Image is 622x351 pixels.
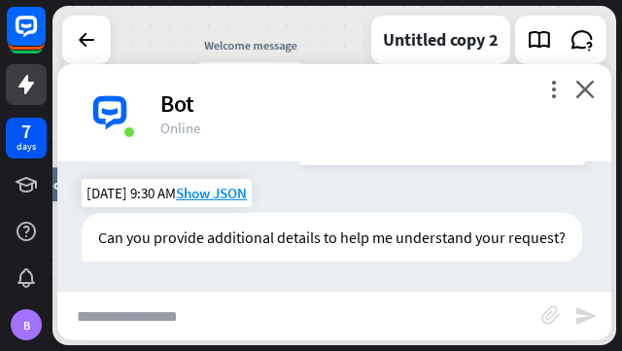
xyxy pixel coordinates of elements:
[160,88,588,119] div: Bot
[16,8,74,66] button: Open LiveChat chat widget
[21,123,31,140] div: 7
[82,213,582,262] div: Can you provide additional details to help me understand your request?
[541,305,561,325] i: block_attachment
[160,119,588,137] div: Online
[6,118,47,158] a: 7 days
[544,80,563,98] i: more_vert
[82,179,252,207] div: [DATE] 9:30 AM
[176,184,247,202] span: Show JSON
[17,140,36,154] div: days
[575,80,595,98] i: close
[574,304,598,328] i: send
[383,16,499,64] div: Untitled copy 2
[11,309,42,340] div: B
